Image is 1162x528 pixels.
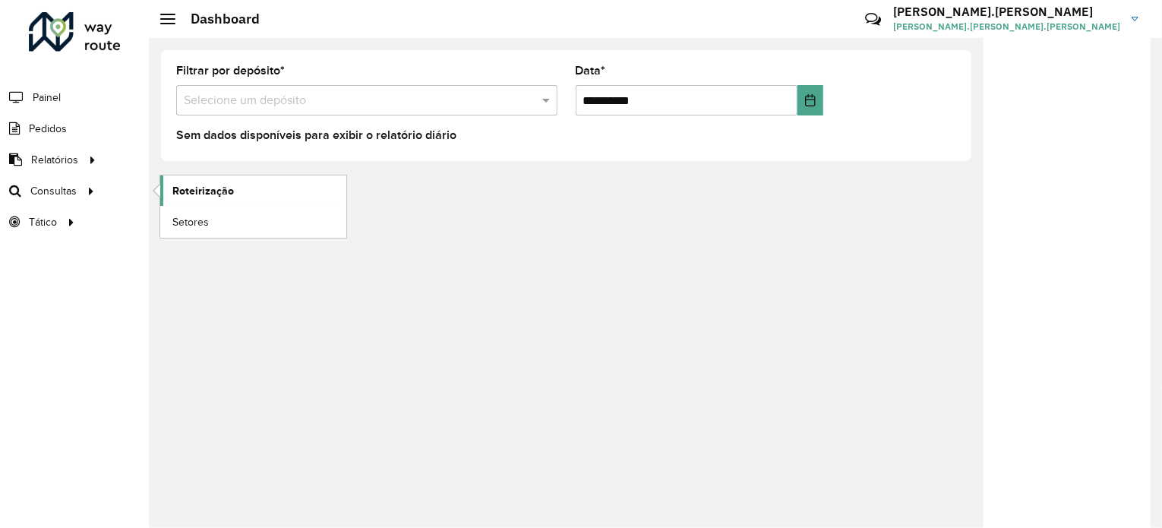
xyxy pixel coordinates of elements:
[797,85,823,115] button: Choose Date
[160,207,346,237] a: Setores
[29,214,57,230] span: Tático
[857,3,889,36] a: Contato Rápido
[30,183,77,199] span: Consultas
[172,214,209,230] span: Setores
[31,152,78,168] span: Relatórios
[175,11,260,27] h2: Dashboard
[576,62,606,80] label: Data
[33,90,61,106] span: Painel
[176,126,456,144] label: Sem dados disponíveis para exibir o relatório diário
[29,121,67,137] span: Pedidos
[176,62,285,80] label: Filtrar por depósito
[160,175,346,206] a: Roteirização
[893,20,1120,33] span: [PERSON_NAME].[PERSON_NAME].[PERSON_NAME]
[893,5,1120,19] h3: [PERSON_NAME].[PERSON_NAME]
[172,183,234,199] span: Roteirização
